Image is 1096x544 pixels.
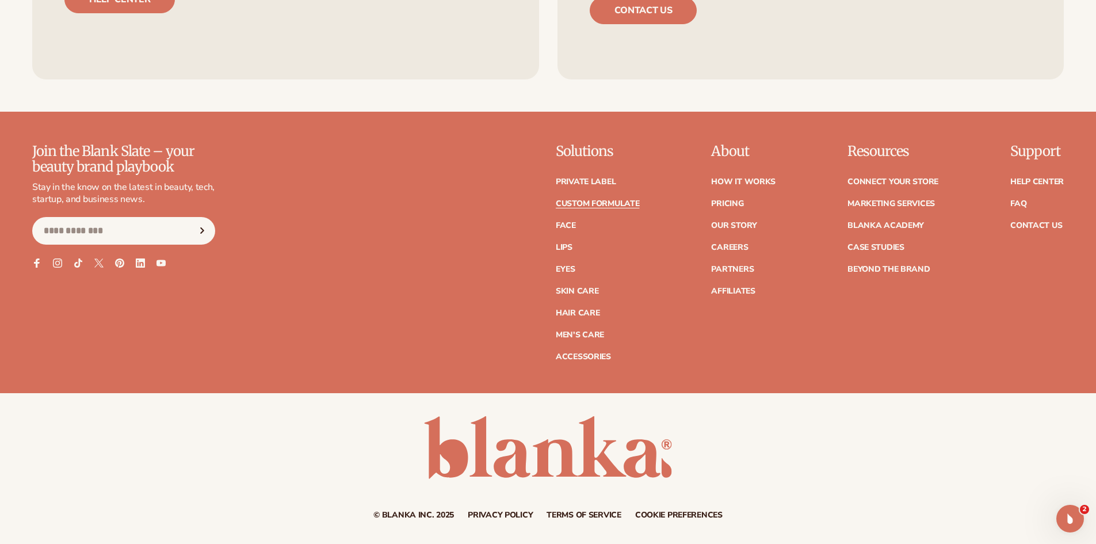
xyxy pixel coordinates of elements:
[556,331,604,339] a: Men's Care
[847,222,924,230] a: Blanka Academy
[32,144,215,174] p: Join the Blank Slate – your beauty brand playbook
[847,144,938,159] p: Resources
[847,178,938,186] a: Connect your store
[373,509,454,520] small: © Blanka Inc. 2025
[189,217,215,245] button: Subscribe
[711,200,743,208] a: Pricing
[1010,144,1064,159] p: Support
[1010,222,1062,230] a: Contact Us
[556,265,575,273] a: Eyes
[556,244,572,252] a: Lips
[32,181,215,206] p: Stay in the know on the latest in beauty, tech, startup, and business news.
[1010,200,1026,208] a: FAQ
[556,200,640,208] a: Custom formulate
[1080,505,1089,514] span: 2
[847,265,930,273] a: Beyond the brand
[847,244,904,252] a: Case Studies
[1010,178,1064,186] a: Help Center
[711,144,776,159] p: About
[556,287,598,295] a: Skin Care
[556,178,616,186] a: Private label
[711,265,754,273] a: Partners
[468,511,533,519] a: Privacy policy
[547,511,621,519] a: Terms of service
[635,511,723,519] a: Cookie preferences
[711,287,755,295] a: Affiliates
[711,178,776,186] a: How It Works
[556,353,611,361] a: Accessories
[1056,505,1084,532] iframe: Intercom live chat
[711,222,757,230] a: Our Story
[556,222,576,230] a: Face
[711,244,748,252] a: Careers
[556,309,599,317] a: Hair Care
[556,144,640,159] p: Solutions
[847,200,935,208] a: Marketing services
